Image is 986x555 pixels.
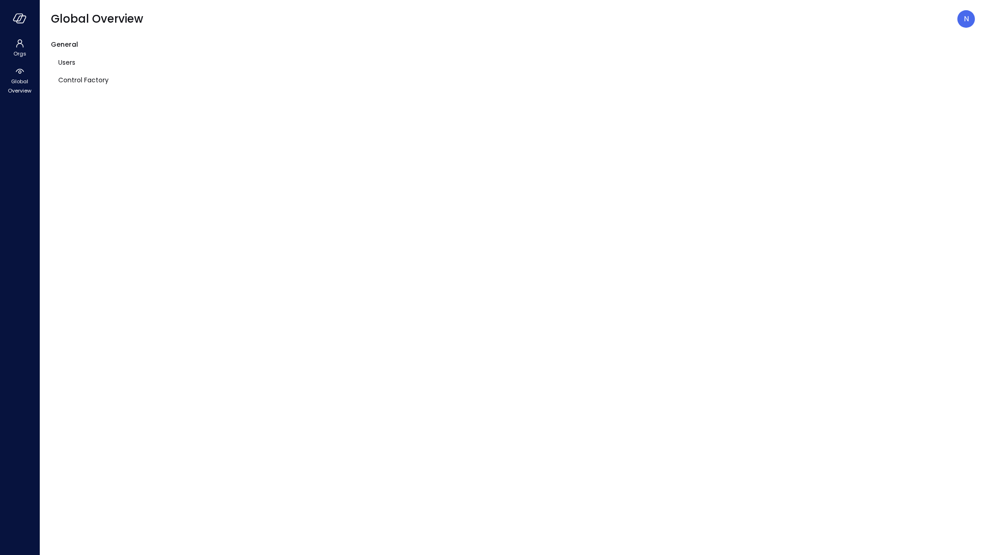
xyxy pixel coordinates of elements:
[6,77,34,95] span: Global Overview
[58,57,75,68] span: Users
[964,13,969,25] p: N
[58,75,109,85] span: Control Factory
[51,71,165,89] a: Control Factory
[51,40,78,49] span: General
[51,54,165,71] a: Users
[2,65,37,96] div: Global Overview
[2,37,37,59] div: Orgs
[957,10,975,28] div: Noy Vadai
[13,49,26,58] span: Orgs
[51,12,143,26] span: Global Overview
